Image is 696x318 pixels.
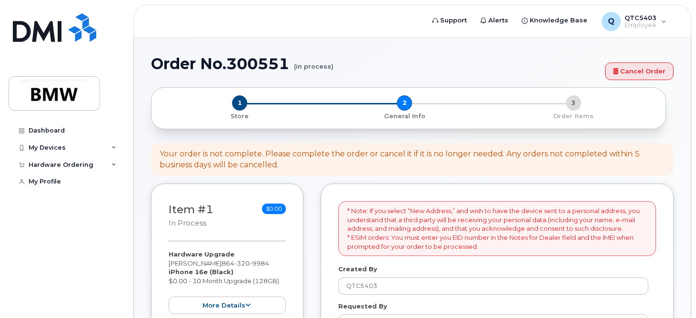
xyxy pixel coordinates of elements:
[347,206,647,251] p: * Note: If you select “New Address,” and wish to have the device sent to a personal address, you ...
[232,95,247,111] span: 1
[262,204,286,214] span: $0.00
[605,62,674,80] a: Cancel Order
[160,149,665,171] div: Your order is not complete. Please complete the order or cancel it if it is no longer needed. Any...
[338,265,377,274] label: Created By
[294,55,333,70] small: (in process)
[169,250,286,314] div: [PERSON_NAME] $0.00 - 30 Month Upgrade (128GB)
[163,112,316,121] p: Store
[169,219,206,227] small: in process
[169,250,234,258] strong: Hardware Upgrade
[151,55,600,72] h1: Order No.300551
[159,111,320,121] a: 1 Store
[338,302,387,311] label: Requested By
[169,297,286,314] button: more details
[222,259,269,267] span: 864
[234,259,250,267] span: 320
[250,259,269,267] span: 9984
[169,204,213,228] h3: Item #1
[169,268,233,276] strong: iPhone 16e (Black)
